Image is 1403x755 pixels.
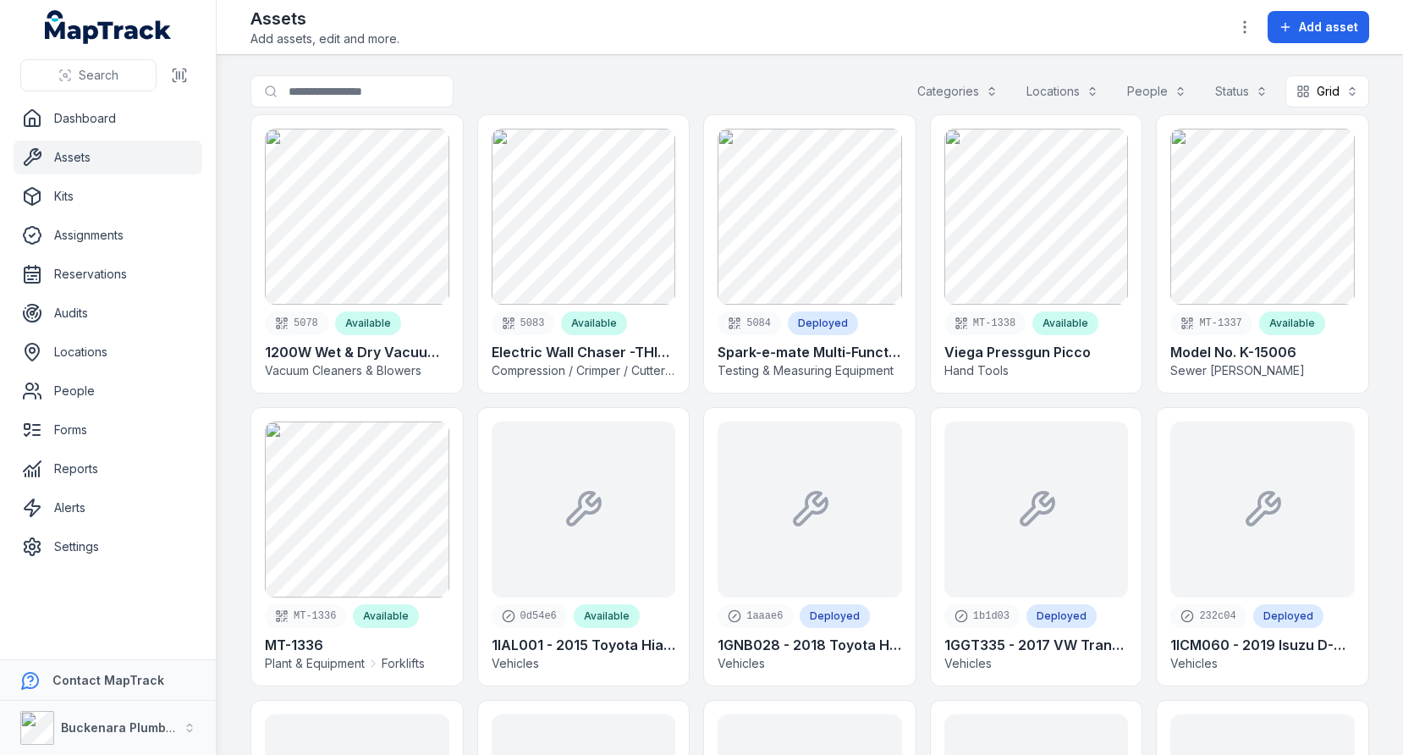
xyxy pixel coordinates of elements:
[14,102,202,135] a: Dashboard
[1268,11,1369,43] button: Add asset
[61,720,283,735] strong: Buckenara Plumbing Gas & Electrical
[52,673,164,687] strong: Contact MapTrack
[1285,75,1369,107] button: Grid
[45,10,172,44] a: MapTrack
[14,218,202,252] a: Assignments
[14,257,202,291] a: Reservations
[14,374,202,408] a: People
[14,413,202,447] a: Forms
[14,296,202,330] a: Audits
[250,7,399,30] h2: Assets
[14,452,202,486] a: Reports
[1116,75,1197,107] button: People
[1299,19,1358,36] span: Add asset
[14,491,202,525] a: Alerts
[906,75,1009,107] button: Categories
[79,67,118,84] span: Search
[14,335,202,369] a: Locations
[14,530,202,564] a: Settings
[14,141,202,174] a: Assets
[1015,75,1109,107] button: Locations
[250,30,399,47] span: Add assets, edit and more.
[20,59,157,91] button: Search
[1204,75,1279,107] button: Status
[14,179,202,213] a: Kits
